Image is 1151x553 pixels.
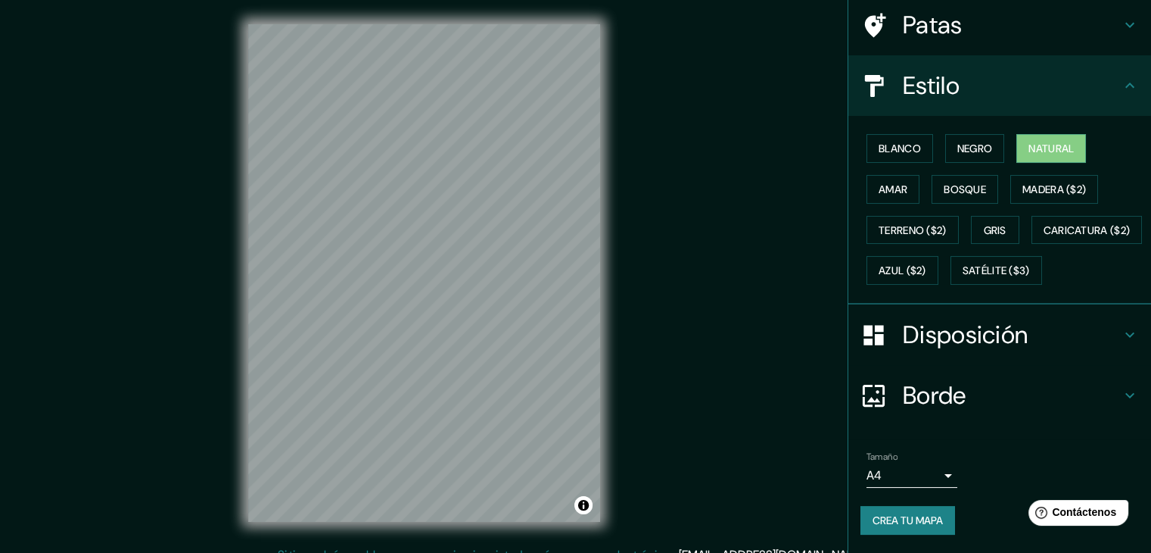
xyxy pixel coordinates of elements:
button: Caricatura ($2) [1031,216,1143,245]
font: Azul ($2) [879,264,926,278]
button: Natural [1016,134,1086,163]
font: Crea tu mapa [873,514,943,527]
canvas: Mapa [248,24,600,522]
button: Crea tu mapa [860,506,955,535]
div: A4 [866,464,957,488]
button: Azul ($2) [866,256,938,285]
font: Madera ($2) [1022,183,1086,196]
button: Amar [866,175,919,204]
font: Gris [984,223,1006,237]
button: Terreno ($2) [866,216,959,245]
button: Bosque [932,175,998,204]
font: Negro [957,142,993,155]
font: Natural [1028,142,1074,155]
div: Estilo [848,55,1151,116]
font: Terreno ($2) [879,223,947,237]
font: Bosque [944,183,986,196]
font: Satélite ($3) [963,264,1030,278]
iframe: Lanzador de widgets de ayuda [1016,494,1134,536]
div: Disposición [848,305,1151,365]
button: Gris [971,216,1019,245]
font: A4 [866,467,882,483]
button: Madera ($2) [1010,175,1098,204]
button: Blanco [866,134,933,163]
font: Disposición [903,319,1028,351]
button: Negro [945,134,1005,163]
button: Satélite ($3) [950,256,1042,285]
button: Activar o desactivar atribución [574,496,593,514]
font: Tamaño [866,451,897,463]
font: Patas [903,9,963,41]
font: Caricatura ($2) [1044,223,1131,237]
div: Borde [848,365,1151,426]
font: Blanco [879,142,921,155]
font: Estilo [903,70,960,102]
font: Amar [879,183,907,196]
font: Borde [903,380,966,411]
